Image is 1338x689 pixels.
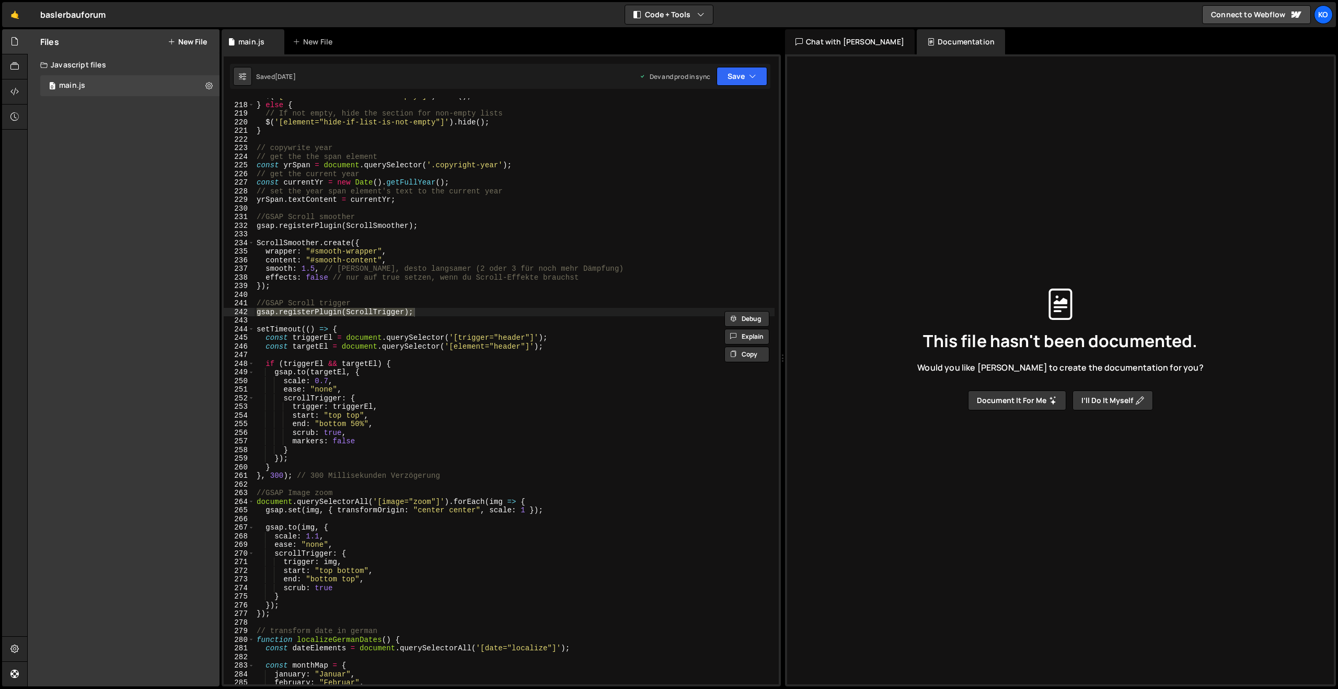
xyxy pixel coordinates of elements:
[224,394,255,403] div: 252
[224,222,255,231] div: 232
[224,265,255,273] div: 237
[224,239,255,248] div: 234
[224,230,255,239] div: 233
[224,558,255,567] div: 271
[224,282,255,291] div: 239
[224,644,255,653] div: 281
[224,506,255,515] div: 265
[224,325,255,334] div: 244
[293,37,337,47] div: New File
[724,329,769,344] button: Explain
[224,472,255,480] div: 261
[40,75,220,96] div: 16020/42899.js
[917,29,1005,54] div: Documentation
[224,636,255,645] div: 280
[224,135,255,144] div: 222
[224,360,255,369] div: 248
[224,437,255,446] div: 257
[224,196,255,204] div: 229
[224,549,255,558] div: 270
[224,670,255,679] div: 284
[224,446,255,455] div: 258
[224,144,255,153] div: 223
[40,36,59,48] h2: Files
[224,187,255,196] div: 228
[639,72,710,81] div: Dev and prod in sync
[224,118,255,127] div: 220
[785,29,915,54] div: Chat with [PERSON_NAME]
[224,368,255,377] div: 249
[224,403,255,411] div: 253
[275,72,296,81] div: [DATE]
[224,429,255,438] div: 256
[224,109,255,118] div: 219
[224,204,255,213] div: 230
[224,454,255,463] div: 259
[224,618,255,627] div: 278
[224,567,255,576] div: 272
[256,72,296,81] div: Saved
[224,308,255,317] div: 242
[224,480,255,489] div: 262
[224,153,255,162] div: 224
[224,377,255,386] div: 250
[625,5,713,24] button: Code + Tools
[224,161,255,170] div: 225
[224,627,255,636] div: 279
[923,332,1197,349] span: This file hasn't been documented.
[224,463,255,472] div: 260
[224,498,255,507] div: 264
[224,601,255,610] div: 276
[224,342,255,351] div: 246
[224,127,255,135] div: 221
[224,679,255,687] div: 285
[224,515,255,524] div: 266
[917,362,1203,373] span: Would you like [PERSON_NAME] to create the documentation for you?
[224,592,255,601] div: 275
[224,299,255,308] div: 241
[224,334,255,342] div: 245
[724,311,769,327] button: Debug
[224,420,255,429] div: 255
[224,411,255,420] div: 254
[224,661,255,670] div: 283
[2,2,28,27] a: 🤙
[224,178,255,187] div: 227
[224,575,255,584] div: 273
[224,316,255,325] div: 243
[968,391,1066,410] button: Document it for me
[224,256,255,265] div: 236
[224,532,255,541] div: 268
[224,653,255,662] div: 282
[224,489,255,498] div: 263
[40,8,106,21] div: baslerbauforum
[49,83,55,91] span: 0
[59,81,85,90] div: main.js
[1202,5,1311,24] a: Connect to Webflow
[224,584,255,593] div: 274
[224,170,255,179] div: 226
[224,351,255,360] div: 247
[724,347,769,362] button: Copy
[224,523,255,532] div: 267
[224,385,255,394] div: 251
[717,67,767,86] button: Save
[224,541,255,549] div: 269
[1072,391,1153,410] button: I’ll do it myself
[168,38,207,46] button: New File
[238,37,264,47] div: main.js
[224,101,255,110] div: 218
[224,247,255,256] div: 235
[1314,5,1333,24] a: KO
[28,54,220,75] div: Javascript files
[224,610,255,618] div: 277
[224,273,255,282] div: 238
[224,213,255,222] div: 231
[224,291,255,300] div: 240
